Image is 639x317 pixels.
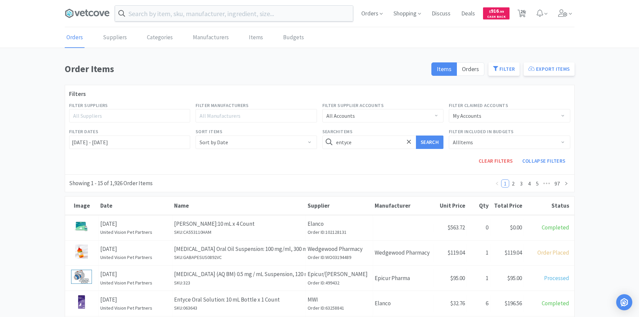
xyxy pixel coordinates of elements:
h3: Filters [69,89,570,99]
div: Manufacturer [375,202,432,209]
button: Export Items [524,62,574,76]
div: Epicur Pharma [373,270,433,287]
i: icon: right [564,181,568,186]
div: Qty [469,202,489,209]
a: Orders [65,28,85,48]
h6: SKU: GABAPESUS0892VC [174,254,304,261]
span: Processed [544,274,569,282]
span: Completed [542,300,569,307]
label: Filter Supplier Accounts [322,102,384,109]
img: 363905bc97844b67bc7934a5139ee643_462150.jpeg [75,245,88,259]
div: Status [526,202,569,209]
span: $119.04 [504,249,522,256]
div: 6 [467,295,490,312]
p: Wedgewood Pharmacy [308,245,371,254]
h6: United Vision Pet Partners [100,304,170,312]
a: Deals [459,11,478,17]
li: Next 5 Pages [541,179,552,188]
label: Filter Claimed Accounts [449,102,508,109]
a: $916.99Cash Back [483,4,510,22]
input: Search by item, sku, manufacturer, ingredient, size... [115,6,353,21]
button: Collapse Filters [518,154,570,168]
p: [DATE] [100,295,170,304]
h6: SKU: 323 [174,279,304,286]
div: All Items [453,136,473,149]
h6: SKU: 063643 [174,304,304,312]
p: [PERSON_NAME]:10 mL x 4 Count [174,219,304,228]
div: All Manufacturers [200,112,307,119]
span: 916 [489,8,504,14]
li: 1 [501,179,509,188]
label: Filter Manufacturers [196,102,249,109]
h1: Order Items [65,61,428,76]
p: [MEDICAL_DATA] (AQ BM) 0.5 mg / mL Suspension, 120 mL, Unflavored [174,270,304,279]
a: 2 [510,180,517,187]
div: All Suppliers [73,112,180,119]
li: 97 [552,179,562,188]
i: icon: left [495,181,499,186]
a: Discuss [429,11,453,17]
span: Completed [542,224,569,231]
li: Previous Page [493,179,501,188]
a: 26 [515,11,529,17]
div: 1 [467,270,490,287]
p: [MEDICAL_DATA] Oral Oil Suspension: 100 mg/ml, 300 ml, Chicken [174,245,304,254]
a: 4 [526,180,533,187]
a: 1 [501,180,509,187]
span: Cash Back [487,15,505,19]
span: $0.00 [510,224,522,231]
div: Elanco [373,295,433,312]
h6: United Vision Pet Partners [100,279,170,286]
h6: United Vision Pet Partners [100,228,170,236]
li: Next Page [562,179,570,188]
div: Supplier [308,202,371,209]
img: 25bce617732d4d44b6c0f50b8e82a17a_209241.png [74,295,89,309]
a: Categories [145,28,174,48]
span: $95.00 [450,274,465,282]
h6: United Vision Pet Partners [100,254,170,261]
div: Sort by Date [200,136,228,149]
a: 5 [534,180,541,187]
a: 97 [552,180,562,187]
a: Suppliers [101,28,128,48]
h6: Order ID: 63258841 [308,304,371,312]
div: 0 [467,219,490,236]
a: 3 [518,180,525,187]
h6: SKU: CA553110HAM [174,228,304,236]
div: All Accounts [326,109,355,122]
img: 951fb955d584404c8e9ebc5ac526cb45.jpg [74,219,89,233]
span: . 99 [499,9,504,14]
label: Sort Items [196,128,222,135]
li: 4 [525,179,533,188]
div: Wedgewood Pharmacy [373,244,433,261]
div: Image [67,202,97,209]
h6: Order ID: 499432 [308,279,371,286]
p: [DATE] [100,219,170,228]
div: My Accounts [453,109,481,122]
div: Unit Price [435,202,465,209]
div: Open Intercom Messenger [616,294,632,310]
span: $95.00 [507,274,522,282]
p: [DATE] [100,245,170,254]
img: 2aecf3bc39b147f98c8aaee10c938b4f_625588.jpeg [71,270,92,284]
li: 5 [533,179,541,188]
div: 1 [467,244,490,261]
div: Showing 1 - 15 of 1,926 Order Items [69,179,153,188]
input: Search for items [322,136,444,149]
p: MWI [308,295,371,304]
span: $32.76 [450,300,465,307]
div: Date [100,202,171,209]
button: Clear Filters [474,154,518,168]
span: Order Placed [537,249,569,256]
span: $196.56 [504,300,522,307]
button: Search [416,136,443,149]
span: $119.04 [447,249,465,256]
button: Filter [488,62,520,76]
label: Filter Suppliers [69,102,108,109]
p: [DATE] [100,270,170,279]
span: $563.72 [447,224,465,231]
span: Orders [462,65,479,73]
span: $ [489,9,491,14]
a: Manufacturers [191,28,230,48]
a: Items [247,28,265,48]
